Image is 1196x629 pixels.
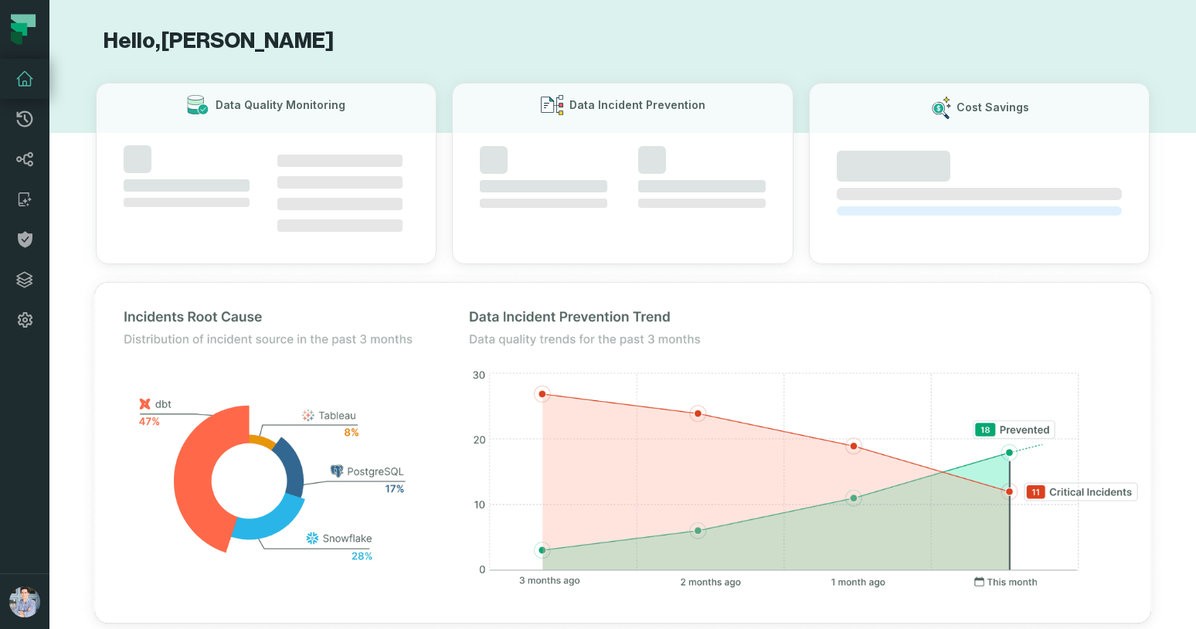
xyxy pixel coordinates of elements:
[96,28,1150,55] h1: Hello, [PERSON_NAME]
[9,586,40,617] img: avatar of Alon Nafta
[569,97,705,113] h3: Data Incident Prevention
[809,83,1150,264] button: Cost Savings
[956,100,1029,115] h3: Cost Savings
[216,97,345,113] h3: Data Quality Monitoring
[96,83,437,264] button: Data Quality Monitoring
[452,83,793,264] button: Data Incident Prevention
